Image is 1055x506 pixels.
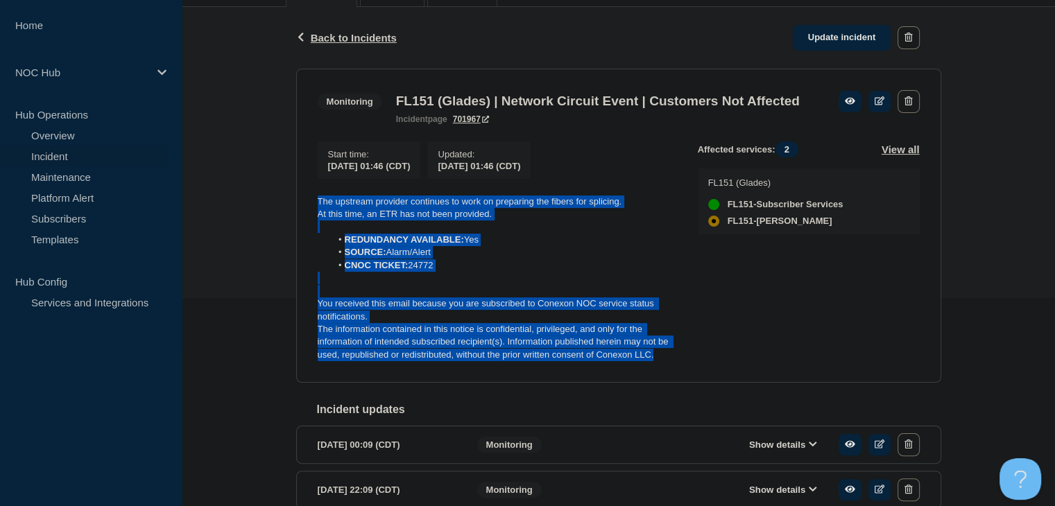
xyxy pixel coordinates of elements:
[793,25,891,51] a: Update incident
[345,260,409,270] strong: CNOC TICKET:
[318,297,676,323] p: You received this email because you are subscribed to Conexon NOC service status notifications.
[477,437,542,453] span: Monitoring
[708,216,719,227] div: affected
[318,208,676,220] p: At this time, an ETR has not been provided.
[453,114,489,124] a: 701967
[438,159,520,171] div: [DATE] 01:46 (CDT)
[698,141,805,157] span: Affected services:
[728,199,843,210] span: FL151-Subscriber Services
[15,67,148,78] p: NOC Hub
[728,216,832,227] span: FL151-[PERSON_NAME]
[331,234,676,246] li: Yes
[396,94,800,109] h3: FL151 (Glades) | Network Circuit Event | Customers Not Affected
[708,177,843,188] p: FL151 (Glades)
[745,439,821,451] button: Show details
[318,94,382,110] span: Monitoring
[318,195,676,208] p: The upstream provider continues to work on preparing the fibers for splicing.
[882,141,920,157] button: View all
[331,259,676,272] li: 24772
[396,114,428,124] span: incident
[318,478,456,501] div: [DATE] 22:09 (CDT)
[1000,458,1041,500] iframe: Help Scout Beacon - Open
[477,482,542,498] span: Monitoring
[775,141,798,157] span: 2
[745,484,821,496] button: Show details
[311,32,397,44] span: Back to Incidents
[331,246,676,259] li: Alarm/Alert
[328,149,411,159] p: Start time :
[328,161,411,171] span: [DATE] 01:46 (CDT)
[708,199,719,210] div: up
[318,323,676,361] p: The information contained in this notice is confidential, privileged, and only for the informatio...
[438,149,520,159] p: Updated :
[345,247,386,257] strong: SOURCE:
[318,433,456,456] div: [DATE] 00:09 (CDT)
[345,234,464,245] strong: REDUNDANCY AVAILABLE:
[296,32,397,44] button: Back to Incidents
[396,114,447,124] p: page
[317,403,941,416] h2: Incident updates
